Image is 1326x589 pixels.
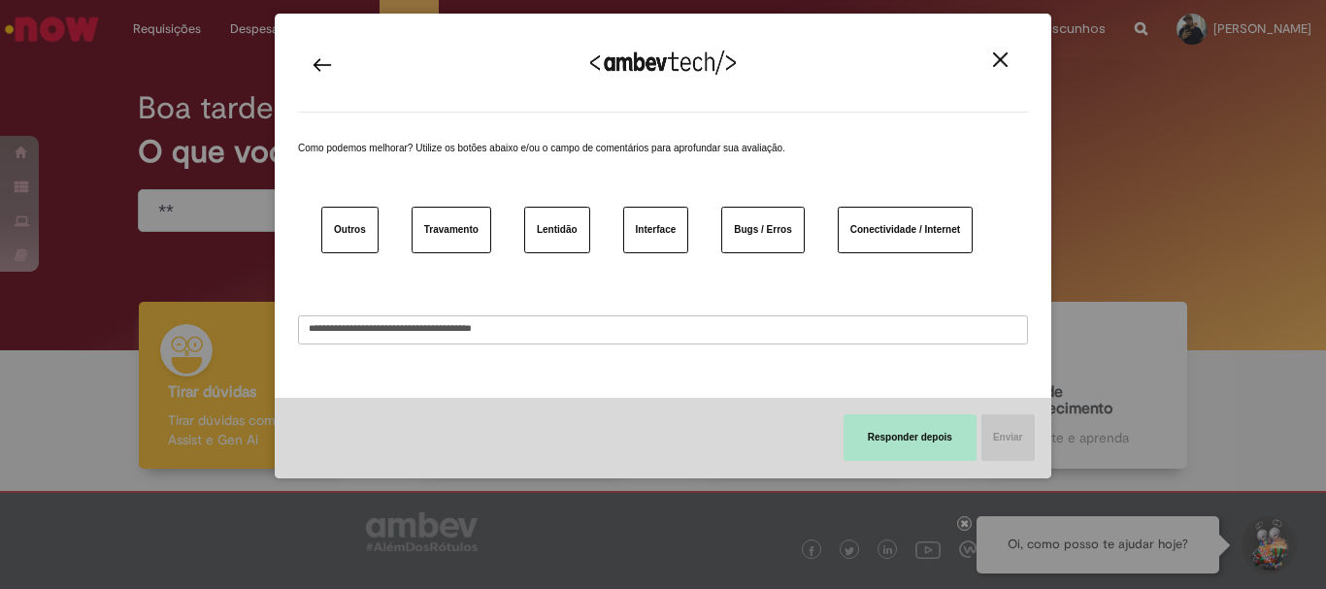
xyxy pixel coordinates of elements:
button: Conectividade / Internet [838,207,973,253]
img: Logo Ambevtech [590,50,736,75]
button: Close [987,51,1013,68]
img: Back [313,55,332,75]
img: Close [993,52,1008,67]
button: Travamento [412,207,491,253]
label: Como podemos melhorar? Utilize os botões abaixo e/ou o campo de comentários para aprofundar sua a... [298,142,785,155]
button: Bugs / Erros [721,207,804,253]
button: Lentidão [524,207,590,253]
button: Responder depois [844,414,977,461]
button: Interface [623,207,689,253]
button: Outros [321,207,379,253]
